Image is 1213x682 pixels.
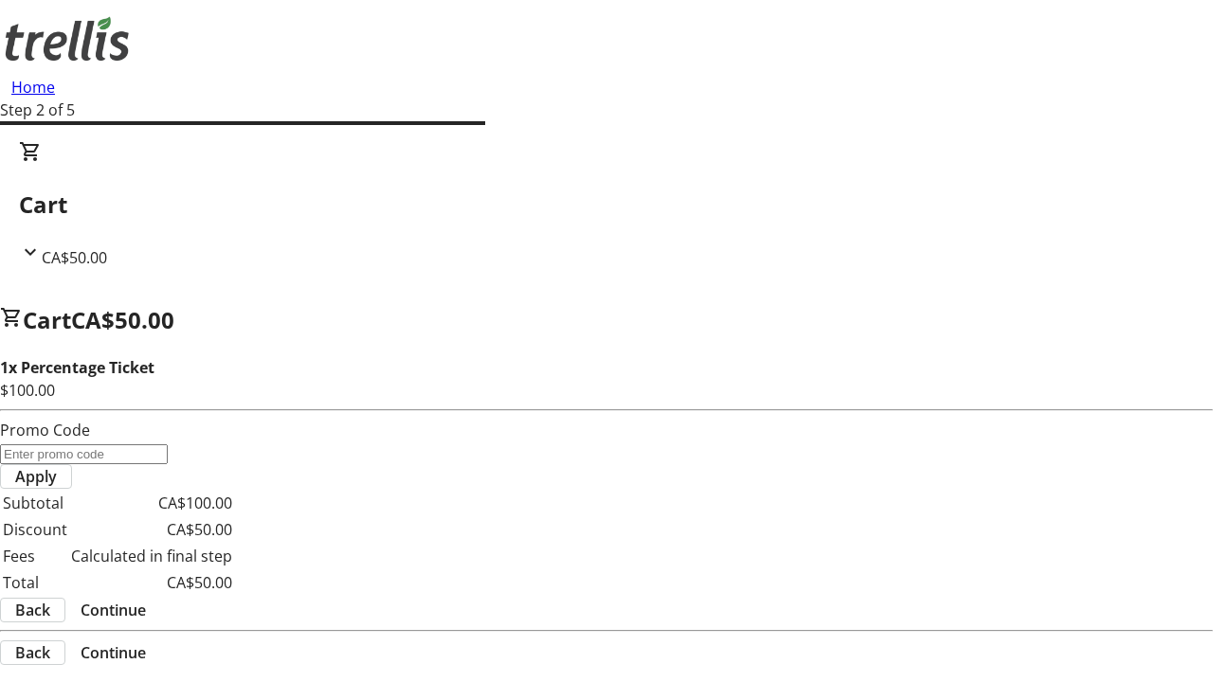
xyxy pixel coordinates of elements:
td: Calculated in final step [70,544,233,568]
button: Continue [65,641,161,664]
span: Apply [15,465,57,488]
span: Continue [81,641,146,664]
td: CA$50.00 [70,570,233,595]
td: Discount [2,517,68,542]
span: Back [15,599,50,621]
td: CA$100.00 [70,491,233,515]
td: Subtotal [2,491,68,515]
span: Cart [23,304,71,335]
div: CartCA$50.00 [19,140,1194,269]
h2: Cart [19,188,1194,222]
span: Continue [81,599,146,621]
button: Continue [65,599,161,621]
td: Total [2,570,68,595]
span: CA$50.00 [71,304,174,335]
td: Fees [2,544,68,568]
td: CA$50.00 [70,517,233,542]
span: CA$50.00 [42,247,107,268]
span: Back [15,641,50,664]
